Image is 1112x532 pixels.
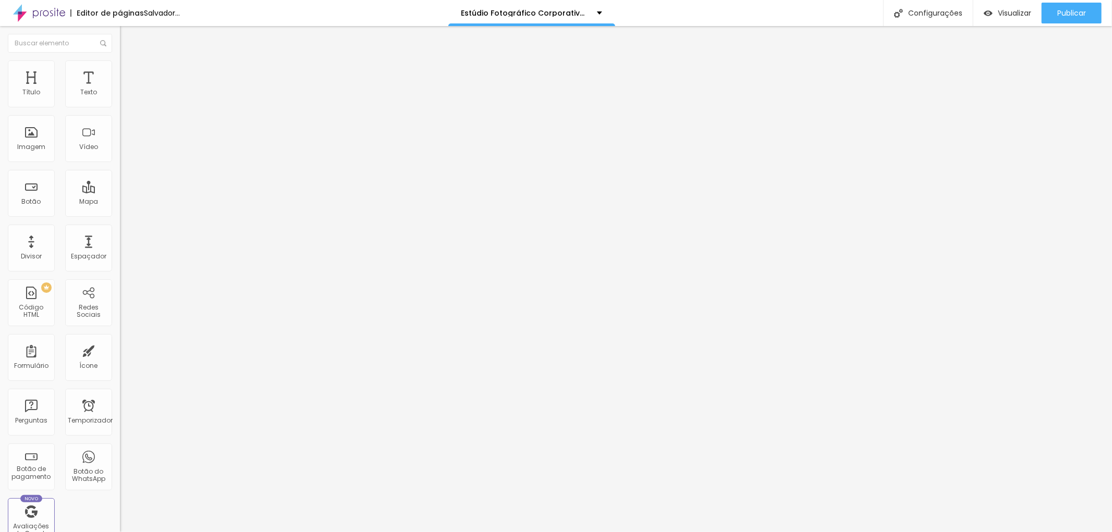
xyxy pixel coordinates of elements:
font: Texto [80,88,97,96]
font: Salvador... [144,8,180,18]
font: Redes Sociais [77,303,101,319]
font: Botão [22,197,41,206]
font: Temporizador [68,416,113,425]
button: Visualizar [973,3,1042,23]
font: Formulário [14,361,48,370]
font: Configurações [908,8,962,18]
font: Ícone [80,361,98,370]
font: Imagem [17,142,45,151]
font: Estúdio Fotográfico Corporativo em [GEOGRAPHIC_DATA] [461,8,685,18]
font: Botão de pagamento [12,464,51,480]
font: Mapa [79,197,98,206]
font: Publicar [1057,8,1086,18]
img: Ícone [100,40,106,46]
font: Código HTML [19,303,44,319]
font: Novo [25,496,39,502]
font: Vídeo [79,142,98,151]
font: Editor de páginas [77,8,144,18]
font: Espaçador [71,252,106,261]
img: Ícone [894,9,903,18]
iframe: Editor [120,26,1112,532]
button: Publicar [1042,3,1102,23]
font: Perguntas [15,416,47,425]
font: Divisor [21,252,42,261]
font: Visualizar [998,8,1031,18]
font: Botão do WhatsApp [72,467,105,483]
input: Buscar elemento [8,34,112,53]
img: view-1.svg [984,9,993,18]
font: Título [22,88,40,96]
